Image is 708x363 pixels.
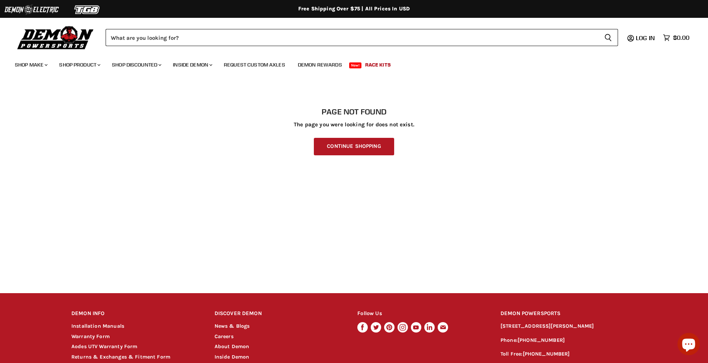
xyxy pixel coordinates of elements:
a: Request Custom Axles [218,57,291,72]
h2: Follow Us [357,305,486,323]
span: $0.00 [673,34,689,41]
img: Demon Electric Logo 2 [4,3,59,17]
p: The page you were looking for does not exist. [71,121,637,128]
a: News & Blogs [215,323,250,329]
a: Careers [215,333,234,340]
img: TGB Logo 2 [59,3,115,17]
ul: Main menu [9,54,688,72]
input: Search [106,29,598,46]
span: New! [349,62,362,68]
a: [PHONE_NUMBER] [518,337,565,343]
a: About Demon [215,343,250,350]
h2: DEMON POWERSPORTS [501,305,637,323]
a: Inside Demon [215,354,250,360]
a: Installation Manuals [71,323,124,329]
a: Warranty Form [71,333,110,340]
p: [STREET_ADDRESS][PERSON_NAME] [501,322,637,331]
a: Shop Discounted [106,57,166,72]
a: [PHONE_NUMBER] [523,351,570,357]
a: Log in [633,35,659,41]
a: Returns & Exchanges & Fitment Form [71,354,170,360]
a: Continue Shopping [314,138,394,155]
h2: DEMON INFO [71,305,200,323]
a: Demon Rewards [292,57,348,72]
form: Product [106,29,618,46]
h1: Page not found [71,107,637,116]
a: Race Kits [360,57,396,72]
p: Phone: [501,336,637,345]
span: Log in [636,34,655,42]
button: Search [598,29,618,46]
a: Shop Make [9,57,52,72]
p: Toll Free: [501,350,637,359]
a: $0.00 [659,32,693,43]
a: Aodes UTV Warranty Form [71,343,137,350]
h2: DISCOVER DEMON [215,305,344,323]
img: Demon Powersports [15,24,96,51]
a: Inside Demon [167,57,217,72]
inbox-online-store-chat: Shopify online store chat [675,333,702,357]
a: Shop Product [54,57,105,72]
div: Free Shipping Over $75 | All Prices In USD [57,6,651,12]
